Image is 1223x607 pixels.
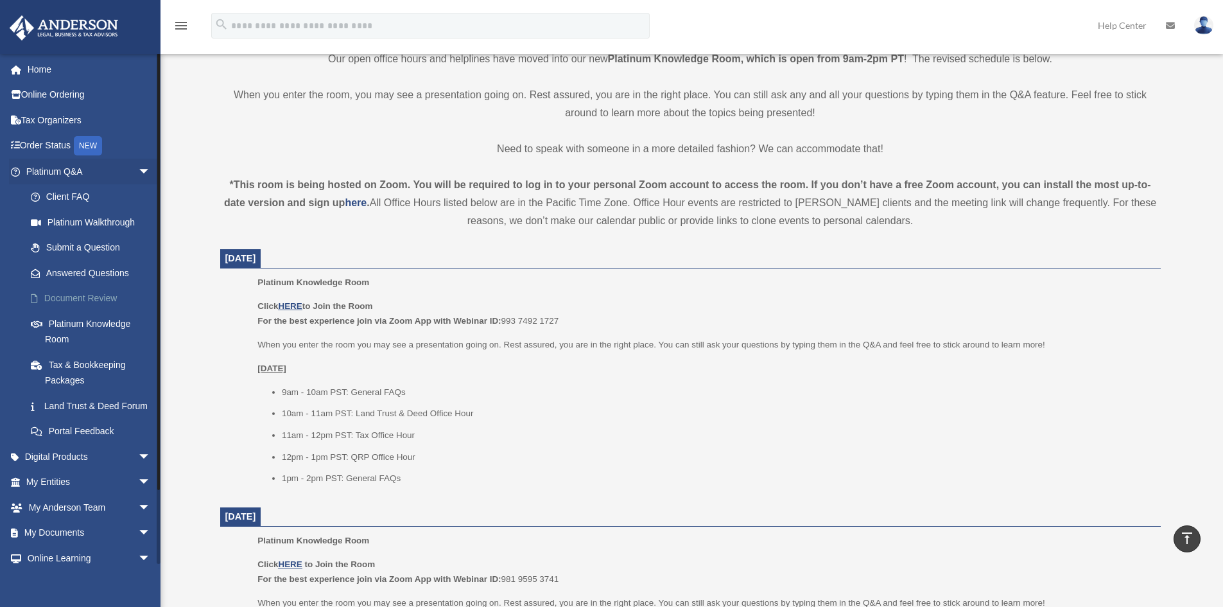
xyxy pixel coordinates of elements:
[9,82,170,108] a: Online Ordering
[225,253,256,263] span: [DATE]
[257,559,304,569] b: Click
[9,545,170,571] a: Online Learningarrow_drop_down
[18,235,170,261] a: Submit a Question
[282,385,1152,400] li: 9am - 10am PST: General FAQs
[74,136,102,155] div: NEW
[345,197,367,208] a: here
[18,352,170,393] a: Tax & Bookkeeping Packages
[257,557,1151,587] p: 981 9595 3741
[18,260,170,286] a: Answered Questions
[257,316,501,326] b: For the best experience join via Zoom App with Webinar ID:
[138,470,164,496] span: arrow_drop_down
[257,299,1151,329] p: 993 7492 1727
[18,184,170,210] a: Client FAQ
[173,18,189,33] i: menu
[257,574,501,584] b: For the best experience join via Zoom App with Webinar ID:
[18,209,170,235] a: Platinum Walkthrough
[9,159,170,184] a: Platinum Q&Aarrow_drop_down
[257,337,1151,353] p: When you enter the room you may see a presentation going on. Rest assured, you are in the right p...
[9,107,170,133] a: Tax Organizers
[138,159,164,185] span: arrow_drop_down
[282,450,1152,465] li: 12pm - 1pm PST: QRP Office Hour
[138,444,164,470] span: arrow_drop_down
[9,444,170,470] a: Digital Productsarrow_drop_down
[305,559,376,569] b: to Join the Room
[282,471,1152,486] li: 1pm - 2pm PST: General FAQs
[9,520,170,546] a: My Documentsarrow_drop_down
[220,176,1161,230] div: All Office Hours listed below are in the Pacific Time Zone. Office Hour events are restricted to ...
[9,470,170,495] a: My Entitiesarrow_drop_down
[1174,525,1201,552] a: vertical_align_top
[6,15,122,40] img: Anderson Advisors Platinum Portal
[138,545,164,572] span: arrow_drop_down
[214,17,229,31] i: search
[138,520,164,547] span: arrow_drop_down
[18,393,170,419] a: Land Trust & Deed Forum
[9,133,170,159] a: Order StatusNEW
[18,419,170,444] a: Portal Feedback
[282,406,1152,421] li: 10am - 11am PST: Land Trust & Deed Office Hour
[9,57,170,82] a: Home
[225,511,256,522] span: [DATE]
[220,140,1161,158] p: Need to speak with someone in a more detailed fashion? We can accommodate that!
[257,301,372,311] b: Click to Join the Room
[224,179,1151,208] strong: *This room is being hosted on Zoom. You will be required to log in to your personal Zoom account ...
[608,53,904,64] strong: Platinum Knowledge Room, which is open from 9am-2pm PT
[257,364,286,373] u: [DATE]
[138,495,164,521] span: arrow_drop_down
[367,197,369,208] strong: .
[1194,16,1213,35] img: User Pic
[278,559,302,569] a: HERE
[220,50,1161,68] p: Our open office hours and helplines have moved into our new ! The revised schedule is below.
[173,22,189,33] a: menu
[9,495,170,520] a: My Anderson Teamarrow_drop_down
[257,277,369,287] span: Platinum Knowledge Room
[220,86,1161,122] p: When you enter the room, you may see a presentation going on. Rest assured, you are in the right ...
[18,311,164,352] a: Platinum Knowledge Room
[1179,531,1195,546] i: vertical_align_top
[257,536,369,545] span: Platinum Knowledge Room
[278,301,302,311] a: HERE
[18,286,170,312] a: Document Review
[282,428,1152,443] li: 11am - 12pm PST: Tax Office Hour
